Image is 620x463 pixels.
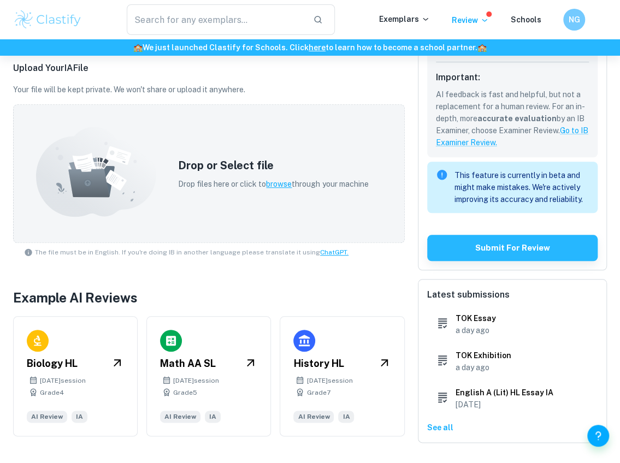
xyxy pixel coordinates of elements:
h6: We just launched Clastify for Schools. Click to learn how to become a school partner. [2,41,618,54]
span: AI Review [27,411,67,423]
span: 🏫 [133,43,143,52]
div: This feature is currently in beta and might make mistakes. We're actively improving its accuracy ... [454,165,589,210]
h6: Biology HL [27,356,78,371]
button: Submit for review [427,235,598,261]
p: Review [452,14,489,26]
span: IA [205,411,221,423]
span: Grade 4 [40,388,64,397]
p: a day ago [456,361,511,373]
input: Search for any exemplars... [127,4,304,35]
p: Exemplars [379,13,430,25]
a: ChatGPT. [320,248,349,256]
span: 🏫 [477,43,487,52]
span: Grade 5 [173,388,197,397]
span: AI Review [293,411,334,423]
p: a day ago [456,324,496,336]
a: Math AA SL[DATE]sessionGrade5AI ReviewIA [146,316,271,436]
span: [DATE] session [173,376,219,385]
h6: NG [568,14,581,26]
a: Schools [511,15,541,24]
a: History HL[DATE]sessionGrade7AI ReviewIA [280,316,404,436]
p: Upload Your IA File [13,62,405,75]
span: [DATE] session [40,376,86,385]
h5: Drop or Select file [178,157,368,174]
p: AI feedback is fast and helpful, but not a replacement for a human review. For an in-depth, more ... [436,88,589,149]
span: IA [338,411,354,423]
span: [DATE] session [306,376,352,385]
b: accurate evaluation [477,114,557,123]
span: AI Review [160,411,200,423]
p: Drop files here or click to through your machine [178,178,368,190]
h4: Example AI Reviews [13,288,405,307]
h6: Latest submissions [427,288,598,301]
p: Your file will be kept private. We won't share or upload it anywhere. [13,84,405,96]
span: browse [266,180,292,188]
a: TOK Essaya day ago [427,310,598,339]
p: [DATE] [456,399,553,411]
a: TOK Exhibitiona day ago [427,347,598,376]
button: NG [563,9,585,31]
button: Help and Feedback [587,425,609,447]
h6: English A (Lit) HL Essay IA [456,387,553,399]
img: Clastify logo [13,9,82,31]
h6: History HL [293,356,344,371]
span: IA [72,411,87,423]
span: Grade 7 [306,388,330,397]
h6: Math AA SL [160,356,216,371]
a: English A (Lit) HL Essay IA[DATE] [427,384,598,413]
a: Biology HL[DATE]sessionGrade4AI ReviewIA [13,316,138,436]
h6: TOK Essay [456,312,496,324]
h6: TOK Exhibition [456,349,511,361]
p: See all [427,422,598,434]
h6: Important: [436,71,589,84]
a: here [309,43,326,52]
span: The file must be in English. If you're doing IB in another language please translate it using [35,247,349,257]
